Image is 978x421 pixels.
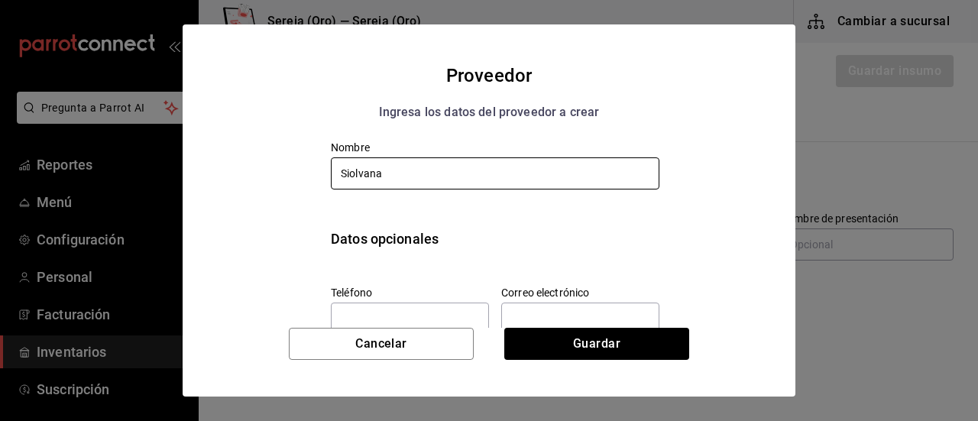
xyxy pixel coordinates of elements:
button: Cancelar [289,328,474,360]
button: Guardar [504,328,689,360]
label: Correo electrónico [501,287,659,297]
div: Ingresa los datos del proveedor a crear [201,102,777,122]
label: Teléfono [331,287,489,297]
div: Proveedor [201,61,777,90]
label: Nombre [331,141,659,152]
div: Datos opcionales [331,228,659,249]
